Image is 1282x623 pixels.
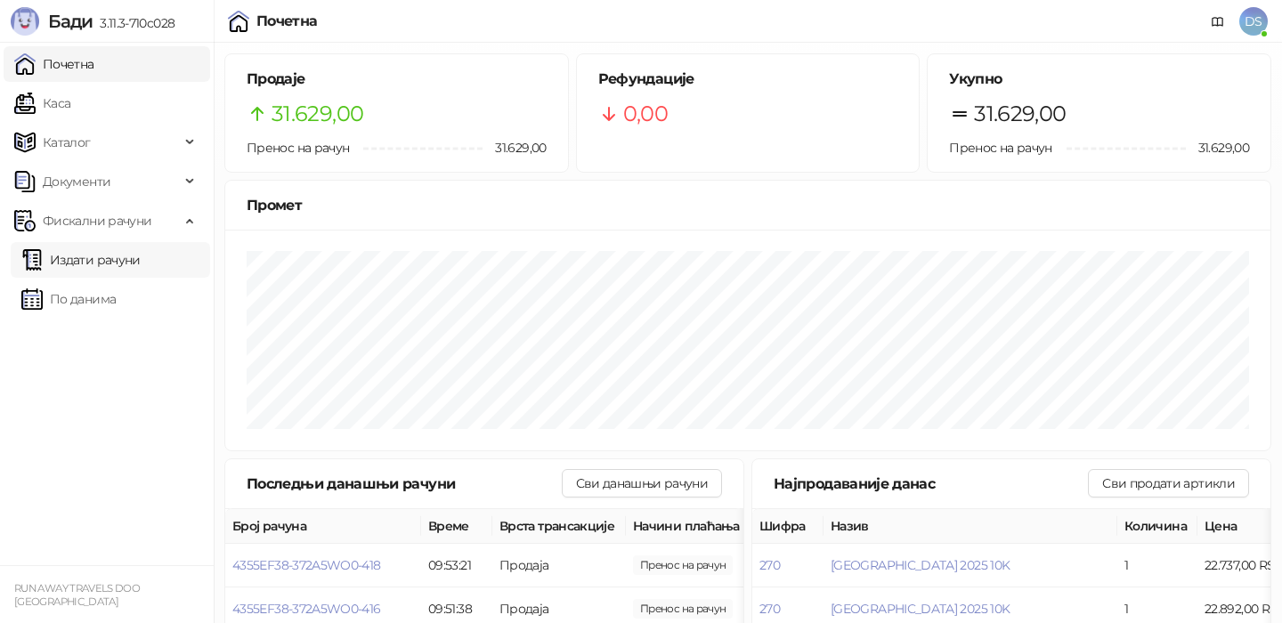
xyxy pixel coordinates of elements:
[1117,544,1197,587] td: 1
[633,599,733,619] span: 15.737,00
[626,509,804,544] th: Начини плаћања
[43,125,91,160] span: Каталог
[21,242,141,278] a: Издати рачуни
[949,69,1249,90] h5: Укупно
[492,544,626,587] td: Продаја
[43,164,110,199] span: Документи
[272,97,363,131] span: 31.629,00
[14,582,140,608] small: RUN AWAY TRAVELS DOO [GEOGRAPHIC_DATA]
[232,557,381,573] button: 4355EF38-372A5WO0-418
[256,14,318,28] div: Почетна
[421,509,492,544] th: Време
[11,7,39,36] img: Logo
[598,69,898,90] h5: Рефундације
[43,203,151,239] span: Фискални рачуни
[247,69,547,90] h5: Продаје
[1117,509,1197,544] th: Количина
[831,557,1010,573] button: [GEOGRAPHIC_DATA] 2025 10K
[14,46,94,82] a: Почетна
[492,509,626,544] th: Врста трансакције
[949,140,1051,156] span: Пренос на рачун
[225,509,421,544] th: Број рачуна
[247,194,1249,216] div: Промет
[759,557,780,573] button: 270
[759,601,780,617] button: 270
[1088,469,1249,498] button: Сви продати артикли
[831,601,1010,617] button: [GEOGRAPHIC_DATA] 2025 10K
[824,509,1117,544] th: Назив
[483,138,546,158] span: 31.629,00
[974,97,1066,131] span: 31.629,00
[21,281,116,317] a: По данима
[1186,138,1249,158] span: 31.629,00
[774,473,1088,495] div: Најпродаваније данас
[633,555,733,575] span: 15.892,00
[752,509,824,544] th: Шифра
[93,15,174,31] span: 3.11.3-710c028
[1239,7,1268,36] span: DS
[14,85,70,121] a: Каса
[562,469,722,498] button: Сви данашњи рачуни
[247,140,349,156] span: Пренос на рачун
[623,97,668,131] span: 0,00
[247,473,562,495] div: Последњи данашњи рачуни
[1204,7,1232,36] a: Документација
[48,11,93,32] span: Бади
[421,544,492,587] td: 09:53:21
[232,601,381,617] button: 4355EF38-372A5WO0-416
